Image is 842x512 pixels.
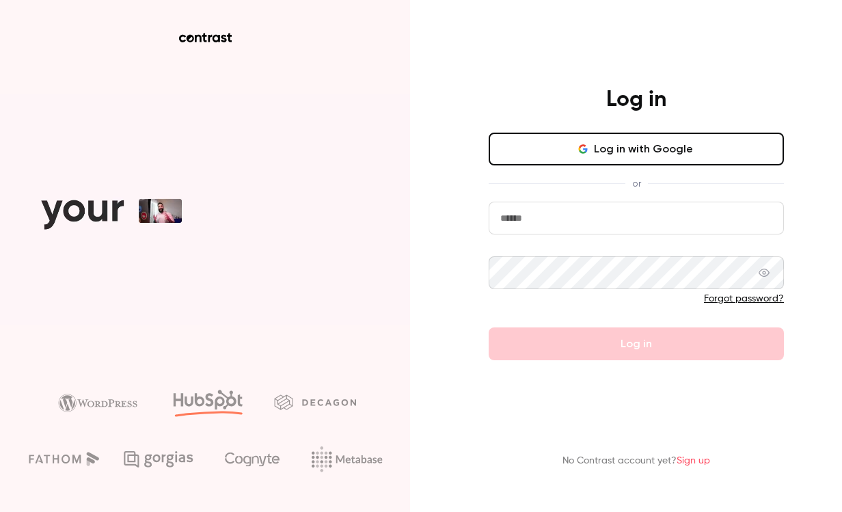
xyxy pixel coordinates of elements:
span: or [625,176,648,191]
img: decagon [274,394,356,409]
h4: Log in [606,86,666,113]
p: No Contrast account yet? [562,454,710,468]
a: Forgot password? [704,294,784,304]
button: Log in with Google [489,133,784,165]
a: Sign up [677,456,710,466]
